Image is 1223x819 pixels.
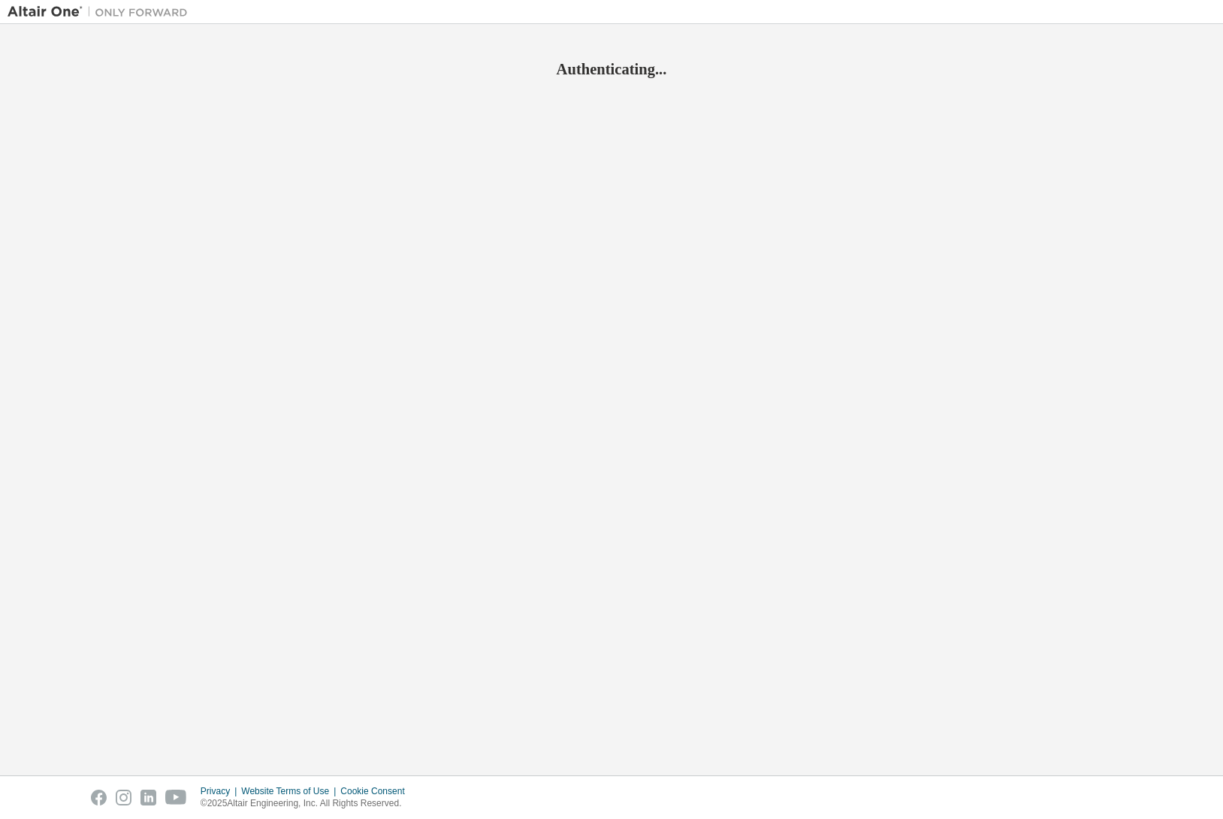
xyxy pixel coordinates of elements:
[201,797,414,810] p: © 2025 Altair Engineering, Inc. All Rights Reserved.
[165,790,187,805] img: youtube.svg
[8,59,1215,79] h2: Authenticating...
[241,785,340,797] div: Website Terms of Use
[116,790,131,805] img: instagram.svg
[140,790,156,805] img: linkedin.svg
[8,5,195,20] img: Altair One
[201,785,241,797] div: Privacy
[340,785,413,797] div: Cookie Consent
[91,790,107,805] img: facebook.svg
